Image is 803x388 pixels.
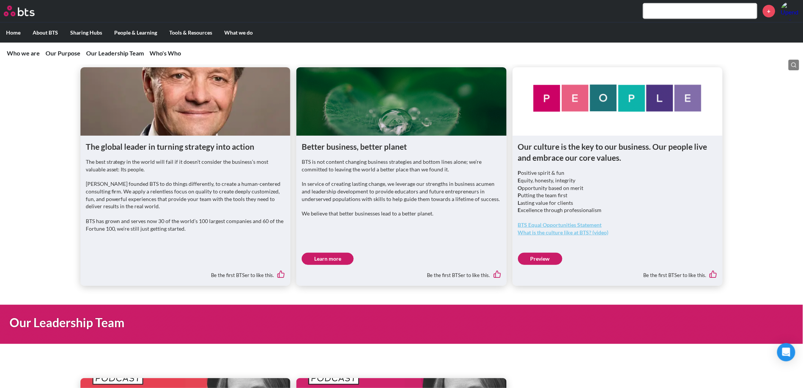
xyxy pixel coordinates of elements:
a: Our Purpose [46,49,80,57]
img: Upendra Nagar [781,2,799,20]
a: BTS Equal Opportunities Statement [518,222,602,228]
p: We believe that better businesses lead to a better planet. [302,210,501,217]
div: Be the first BTSer to like this. [518,265,718,281]
label: What we do [218,23,259,43]
div: Be the first BTSer to like this. [86,265,285,281]
a: Who's Who [150,49,181,57]
a: Our Leadership Team [86,49,144,57]
div: Be the first BTSer to like this. [302,265,501,281]
strong: E [518,177,521,184]
a: + [763,5,775,17]
a: Go home [4,6,49,16]
label: People & Learning [108,23,163,43]
p: BTS is not content changing business strategies and bottom lines alone; we’re committed to leavin... [302,158,501,173]
h1: The global leader in turning strategy into action [86,141,285,152]
a: Preview [518,253,562,265]
label: Tools & Resources [163,23,218,43]
a: Profile [781,2,799,20]
p: BTS has grown and serves now 30 of the world’s 100 largest companies and 60 of the Fortune 100, w... [86,217,285,232]
strong: P [518,192,521,198]
strong: E [518,207,521,213]
img: BTS Logo [4,6,35,16]
div: Open Intercom Messenger [777,343,795,361]
h1: Our Leadership Team [9,314,558,331]
label: About BTS [27,23,64,43]
p: In service of creating lasting change, we leverage our strengths in business acumen and leadershi... [302,180,501,203]
h1: Better business, better planet [302,141,501,152]
strong: L [518,200,521,206]
a: What is the culture like at BTS? (video) [518,229,609,236]
label: Sharing Hubs [64,23,108,43]
strong: O [518,185,522,191]
p: The best strategy in the world will fail if it doesn’t consider the business’s most valuable asse... [86,158,285,173]
p: [PERSON_NAME] founded BTS to do things differently, to create a human-centered consulting firm. W... [86,180,285,210]
a: Who we are [7,49,40,57]
h1: Our culture is the key to our business. Our people live and embrace our core values. [518,141,718,163]
p: ositive spirit & fun quity, honesty, integrity pportunity based on merit utting the team first as... [518,169,718,214]
a: Learn more [302,253,354,265]
strong: P [518,169,521,176]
